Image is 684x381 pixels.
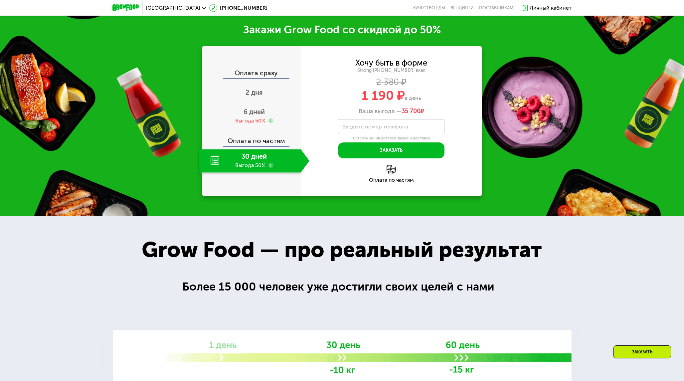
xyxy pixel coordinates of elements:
div: Ваша выгода — [301,108,482,115]
span: [GEOGRAPHIC_DATA] [146,5,200,11]
div: Хочу быть в форме [355,59,427,67]
img: l6xcnZfty9opOoJh.png [387,165,396,174]
span: ₽ [402,108,424,115]
div: 2 380 ₽ [301,79,482,86]
a: [PHONE_NUMBER] [209,4,267,12]
span: 1 190 ₽ [362,88,405,103]
div: Оплата сразу [203,70,301,78]
div: Более 15 000 человек уже достигли своих целей с нами [182,278,501,295]
div: Strong [PHONE_NUMBER] ккал [301,68,482,74]
button: Заказать [338,142,444,158]
div: Для уточнения деталей заказа и доставки [338,136,444,141]
span: 2 дня [246,89,263,96]
span: 6 дней [244,108,265,116]
div: Выгода 50% [235,117,265,124]
div: Grow Food — про реальный результат [126,234,557,266]
span: в день [405,95,421,101]
div: Заказать [613,345,671,358]
label: Введите номер телефона [342,125,408,128]
div: поставщикам [479,5,513,11]
span: 35 700 [402,107,421,115]
a: Качество еды [413,5,445,11]
div: Оплата по частям [203,131,301,146]
a: Вендинги [450,5,474,11]
div: Оплата по частям [301,177,482,183]
div: Личный кабинет [530,4,572,12]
